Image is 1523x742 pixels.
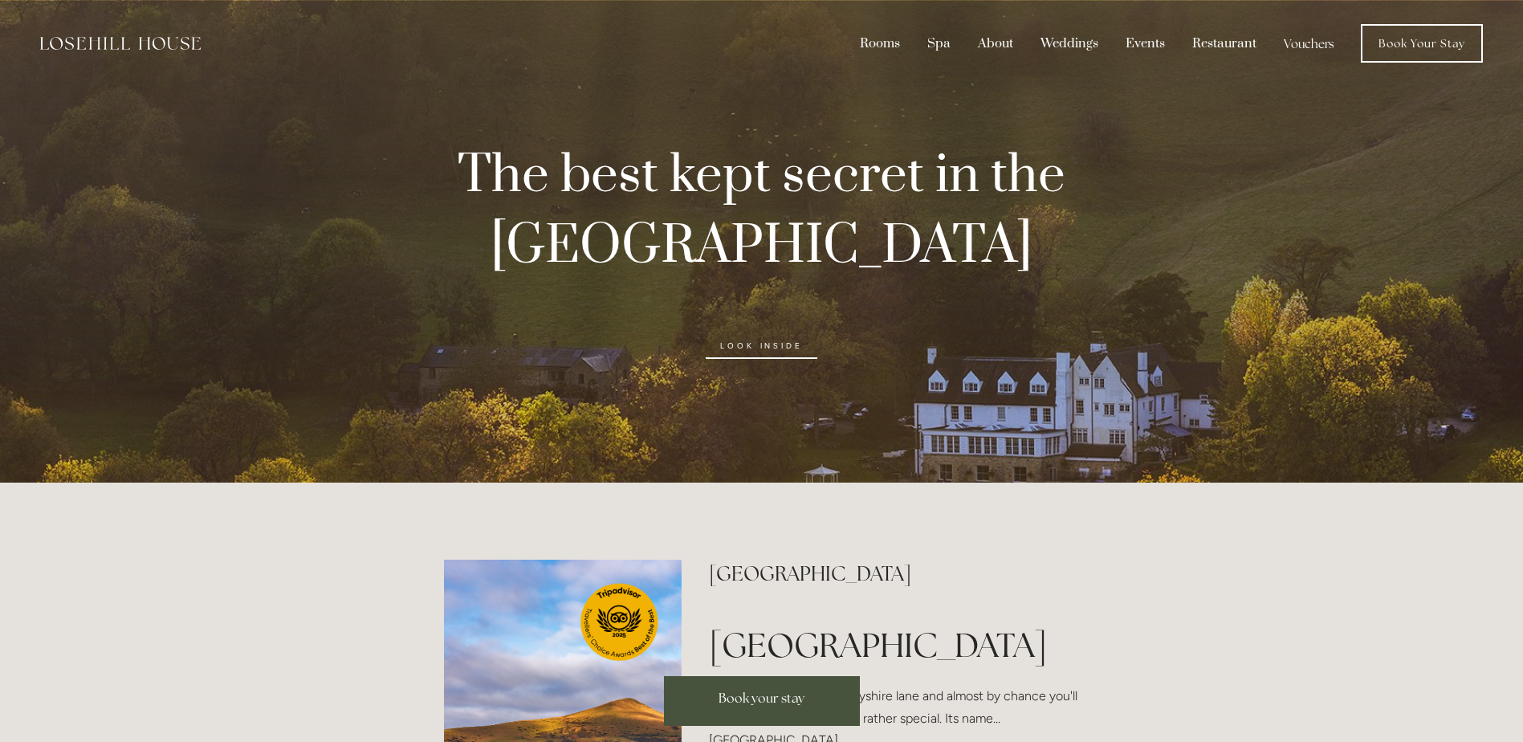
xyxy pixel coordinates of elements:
[1028,28,1110,59] div: Weddings
[709,560,1079,588] h2: [GEOGRAPHIC_DATA]
[1114,28,1177,59] div: Events
[848,28,912,59] div: Rooms
[719,690,804,707] span: Book your stay
[1180,28,1268,59] div: Restaurant
[915,28,963,59] div: Spa
[709,622,1079,669] h1: [GEOGRAPHIC_DATA]
[966,28,1025,59] div: About
[706,333,816,359] a: look inside
[664,676,860,726] a: Book your stay
[458,143,1077,279] strong: The best kept secret in the [GEOGRAPHIC_DATA]
[40,37,201,50] img: Losehill House
[1361,24,1483,63] a: Book Your Stay
[1272,28,1346,59] a: Vouchers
